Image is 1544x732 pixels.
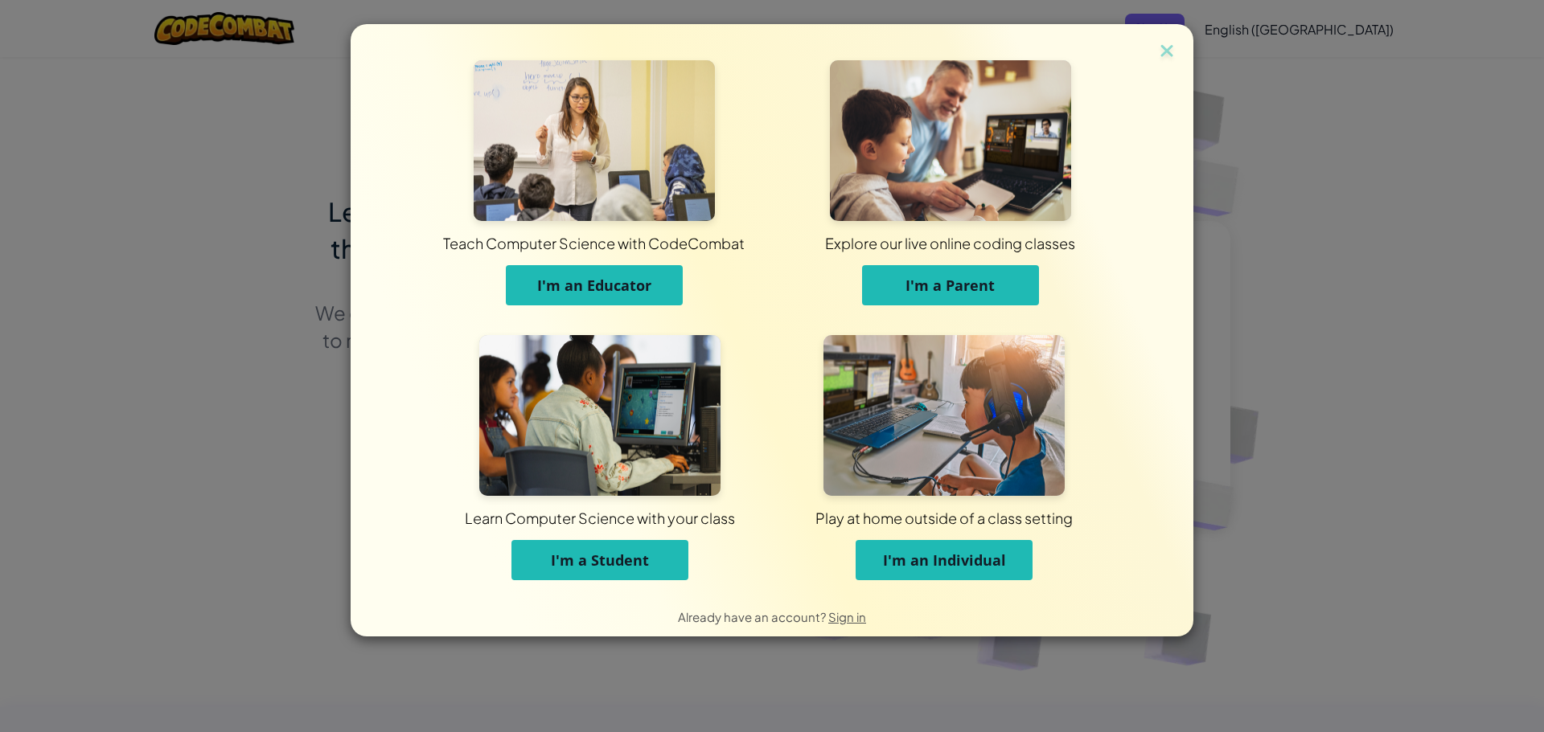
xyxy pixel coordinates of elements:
span: I'm a Parent [905,276,995,295]
button: I'm a Student [511,540,688,580]
span: I'm an Individual [883,550,1006,570]
img: For Individuals [823,335,1065,496]
span: Already have an account? [678,609,828,624]
button: I'm a Parent [862,265,1039,305]
button: I'm an Educator [506,265,683,305]
img: For Educators [474,60,715,221]
span: I'm a Student [551,550,649,570]
img: For Students [479,335,721,496]
img: For Parents [830,60,1071,221]
div: Play at home outside of a class setting [548,508,1340,528]
div: Explore our live online coding classes [536,233,1364,253]
img: close icon [1156,40,1177,64]
span: I'm an Educator [537,276,651,295]
a: Sign in [828,609,866,624]
button: I'm an Individual [856,540,1033,580]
